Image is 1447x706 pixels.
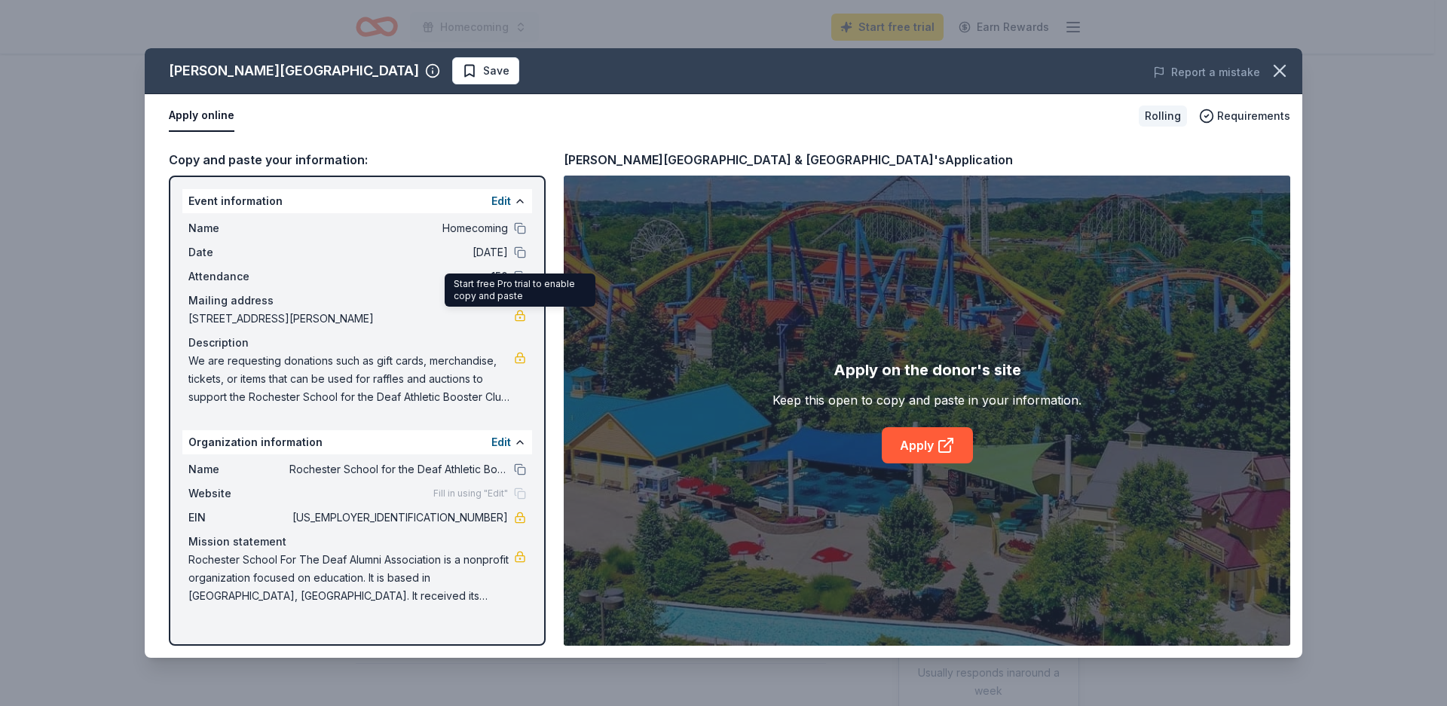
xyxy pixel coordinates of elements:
[169,150,546,170] div: Copy and paste your information:
[834,358,1021,382] div: Apply on the donor's site
[452,57,519,84] button: Save
[433,487,508,500] span: Fill in using "Edit"
[289,460,508,478] span: Rochester School for the Deaf Athletic Booster Club
[491,192,511,210] button: Edit
[188,267,289,286] span: Attendance
[1153,63,1260,81] button: Report a mistake
[289,243,508,261] span: [DATE]
[772,391,1081,409] div: Keep this open to copy and paste in your information.
[188,533,526,551] div: Mission statement
[289,509,508,527] span: [US_EMPLOYER_IDENTIFICATION_NUMBER]
[182,189,532,213] div: Event information
[182,430,532,454] div: Organization information
[188,509,289,527] span: EIN
[188,334,526,352] div: Description
[188,484,289,503] span: Website
[188,352,514,406] span: We are requesting donations such as gift cards, merchandise, tickets, or items that can be used f...
[289,219,508,237] span: Homecoming
[289,267,508,286] span: 150
[491,433,511,451] button: Edit
[445,274,595,307] div: Start free Pro trial to enable copy and paste
[169,100,234,132] button: Apply online
[188,243,289,261] span: Date
[882,427,973,463] a: Apply
[1199,107,1290,125] button: Requirements
[188,460,289,478] span: Name
[483,62,509,80] span: Save
[188,310,514,328] span: [STREET_ADDRESS][PERSON_NAME]
[169,59,419,83] div: [PERSON_NAME][GEOGRAPHIC_DATA]
[188,292,526,310] div: Mailing address
[188,219,289,237] span: Name
[188,551,514,605] span: Rochester School For The Deaf Alumni Association is a nonprofit organization focused on education...
[564,150,1013,170] div: [PERSON_NAME][GEOGRAPHIC_DATA] & [GEOGRAPHIC_DATA]'s Application
[1139,105,1187,127] div: Rolling
[1217,107,1290,125] span: Requirements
